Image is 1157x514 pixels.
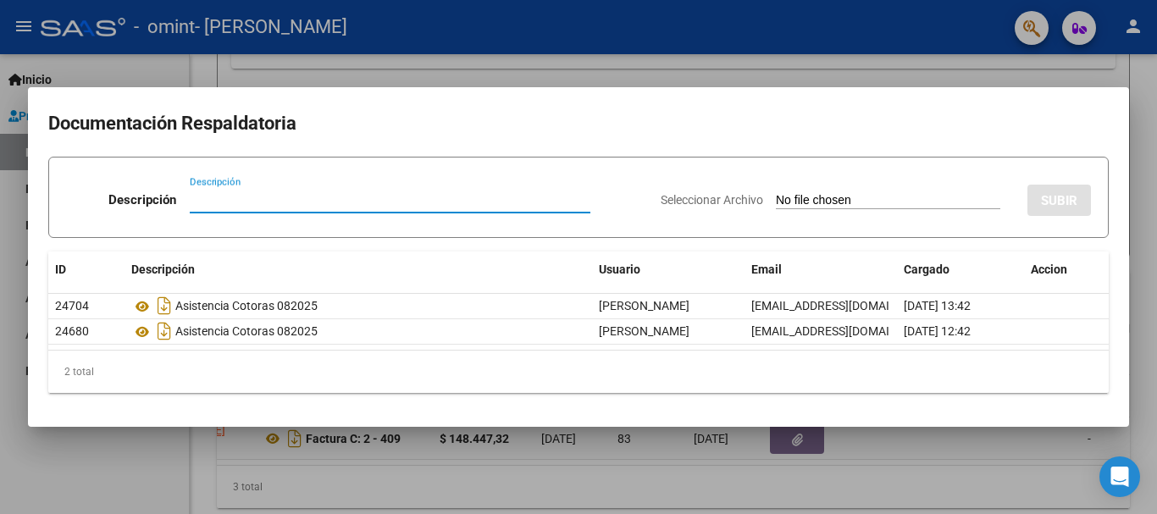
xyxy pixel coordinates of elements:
span: Accion [1031,263,1067,276]
datatable-header-cell: Accion [1024,251,1109,288]
span: Email [751,263,782,276]
datatable-header-cell: Descripción [125,251,592,288]
div: 2 total [48,351,1109,393]
span: Descripción [131,263,195,276]
datatable-header-cell: Email [745,251,897,288]
i: Descargar documento [153,292,175,319]
div: Asistencia Cotoras 082025 [131,318,585,345]
span: [DATE] 13:42 [904,299,971,312]
span: SUBIR [1041,193,1077,208]
span: [PERSON_NAME] [599,324,689,338]
span: [DATE] 12:42 [904,324,971,338]
i: Descargar documento [153,318,175,345]
span: [EMAIL_ADDRESS][DOMAIN_NAME] [751,324,939,338]
span: Seleccionar Archivo [661,193,763,207]
span: 24704 [55,299,89,312]
span: Usuario [599,263,640,276]
span: Cargado [904,263,949,276]
span: [PERSON_NAME] [599,299,689,312]
span: [EMAIL_ADDRESS][DOMAIN_NAME] [751,299,939,312]
button: SUBIR [1027,185,1091,216]
div: Asistencia Cotoras 082025 [131,292,585,319]
span: ID [55,263,66,276]
div: Open Intercom Messenger [1099,456,1140,497]
datatable-header-cell: ID [48,251,125,288]
datatable-header-cell: Cargado [897,251,1024,288]
p: Descripción [108,191,176,210]
span: 24680 [55,324,89,338]
datatable-header-cell: Usuario [592,251,745,288]
h2: Documentación Respaldatoria [48,108,1109,140]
